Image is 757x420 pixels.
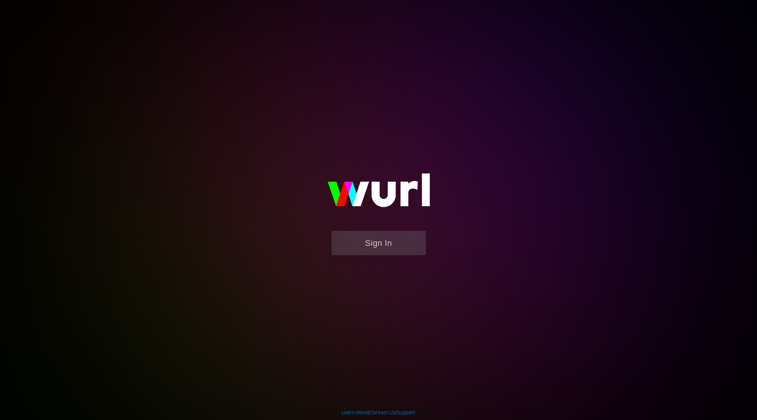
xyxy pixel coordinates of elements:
a: Contact Us [369,409,395,415]
div: | | [342,409,415,416]
img: wurl-logo-on-black-223613ac3d8ba8fe6dc639794a292ebdb59501304c7dfd60c99c58986ef67473.svg [303,157,454,230]
a: Learn More [342,409,368,415]
button: Sign In [331,231,426,255]
a: Support [396,409,415,415]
